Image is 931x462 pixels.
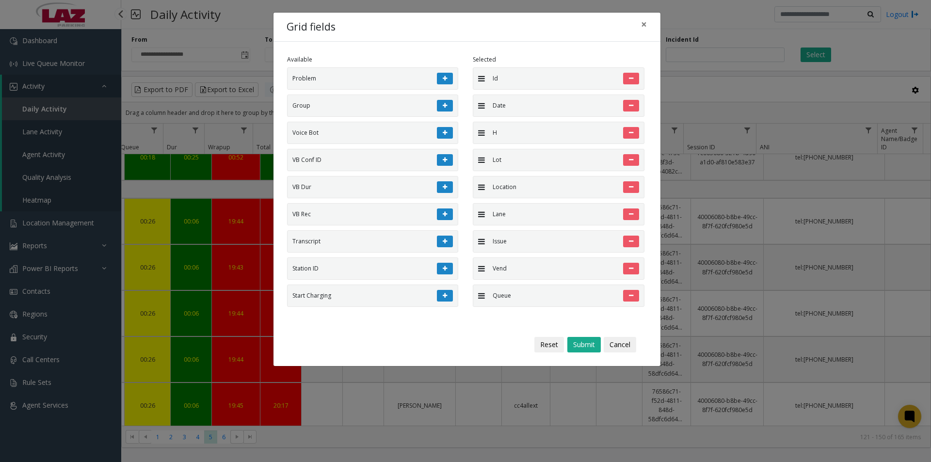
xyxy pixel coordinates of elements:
li: H [473,122,644,144]
li: Queue [473,285,644,307]
li: Transcript [287,230,459,253]
span: × [641,17,647,31]
label: Available [287,55,312,64]
li: Location [473,176,644,198]
li: Voice Bot [287,122,459,144]
li: Date [473,95,644,117]
li: Id [473,67,644,90]
button: Cancel [604,337,636,352]
li: Lane [473,203,644,225]
h4: Grid fields [287,19,336,35]
li: VB Conf ID [287,149,459,171]
li: Station ID [287,257,459,280]
label: Selected [473,55,496,64]
button: Reset [534,337,564,352]
li: Start Charging [287,285,459,307]
li: Issue [473,230,644,253]
li: VB Rec [287,203,459,225]
button: Submit [567,337,601,352]
li: Group [287,95,459,117]
li: VB Dur [287,176,459,198]
li: Vend [473,257,644,280]
button: Close [634,13,654,36]
li: Lot [473,149,644,171]
li: Problem [287,67,459,90]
